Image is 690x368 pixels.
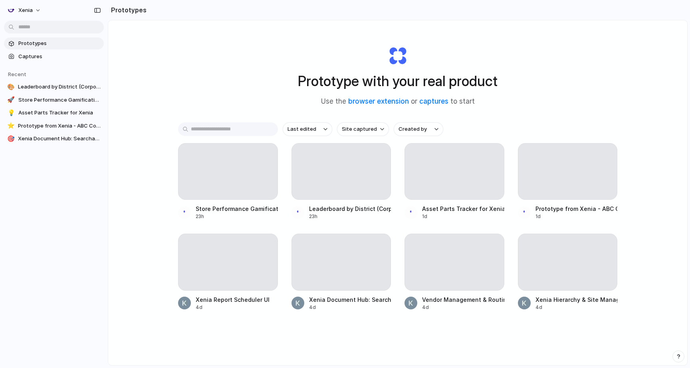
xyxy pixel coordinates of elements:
div: 🚀 [7,96,15,104]
a: Leaderboard by District (Corporate)23h [291,143,391,220]
button: Last edited [283,122,332,136]
span: Prototypes [18,39,101,47]
div: Prototype from Xenia - ABC Company [535,205,618,213]
a: Xenia Hierarchy & Site Management4d [518,234,618,311]
span: Store Performance Gamification [18,96,101,104]
span: Asset Parts Tracker for Xenia [18,109,101,117]
div: 4d [422,304,504,311]
a: 🎯Xenia Document Hub: Searchable, Role-Based Access [4,133,104,145]
a: Xenia Report Scheduler UI4d [178,234,278,311]
div: Leaderboard by District (Corporate) [309,205,391,213]
div: Xenia Hierarchy & Site Management [535,295,618,304]
button: Created by [394,122,443,136]
div: 🎯 [7,135,15,143]
span: Xenia [18,6,33,14]
a: Captures [4,51,104,63]
span: Captures [18,53,101,61]
a: Store Performance Gamification23h [178,143,278,220]
a: Prototype from Xenia - ABC Company1d [518,143,618,220]
span: Site captured [342,125,377,133]
a: Xenia Document Hub: Searchable, Role-Based Access4d [291,234,391,311]
div: 23h [196,213,278,220]
div: 4d [196,304,270,311]
div: 🎨 [7,83,15,91]
span: Xenia Document Hub: Searchable, Role-Based Access [18,135,101,143]
a: captures [419,97,448,105]
a: Prototypes [4,37,104,49]
h1: Prototype with your real product [298,71,498,92]
div: 1d [535,213,618,220]
div: 4d [535,304,618,311]
span: Leaderboard by District (Corporate) [18,83,101,91]
button: Xenia [4,4,45,17]
h2: Prototypes [108,5,147,15]
div: ⭐ [7,122,15,130]
div: Vendor Management & Routing System [422,295,504,304]
span: Last edited [287,125,316,133]
a: Vendor Management & Routing System4d [404,234,504,311]
button: Site captured [337,122,389,136]
a: 🎨Leaderboard by District (Corporate) [4,81,104,93]
div: Asset Parts Tracker for Xenia [422,205,504,213]
a: 🚀Store Performance Gamification [4,94,104,106]
div: 1d [422,213,504,220]
div: 4d [309,304,391,311]
div: 💡 [7,109,15,117]
div: Xenia Document Hub: Searchable, Role-Based Access [309,295,391,304]
div: Store Performance Gamification [196,205,278,213]
a: 💡Asset Parts Tracker for Xenia [4,107,104,119]
div: 23h [309,213,391,220]
a: browser extension [348,97,409,105]
span: Created by [399,125,427,133]
span: Use the or to start [321,96,475,107]
a: ⭐Prototype from Xenia - ABC Company [4,120,104,132]
span: Recent [8,71,26,77]
div: Xenia Report Scheduler UI [196,295,270,304]
a: Asset Parts Tracker for Xenia1d [404,143,504,220]
span: Prototype from Xenia - ABC Company [18,122,101,130]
